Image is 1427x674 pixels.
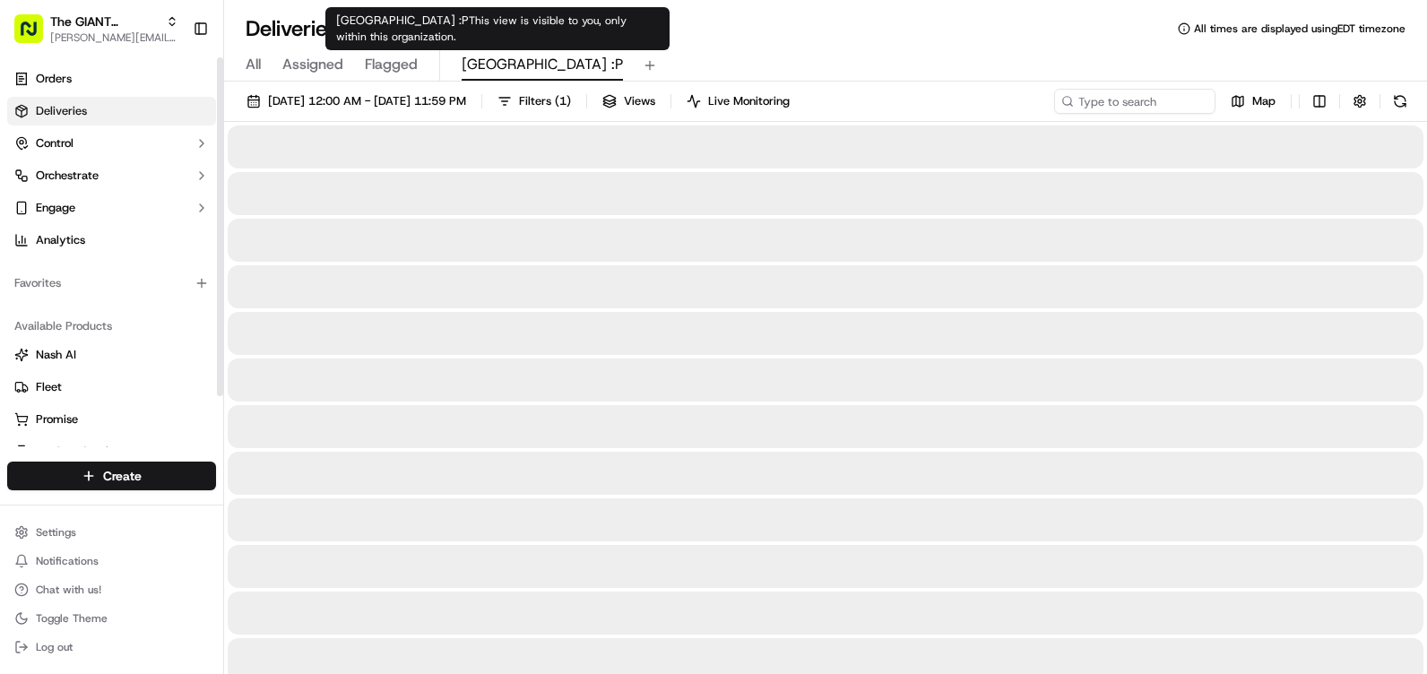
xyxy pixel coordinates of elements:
a: Deliveries [7,97,216,125]
button: Promise [7,405,216,434]
span: Filters [519,93,571,109]
button: Views [594,89,663,114]
a: Analytics [7,226,216,255]
button: Orchestrate [7,161,216,190]
a: Promise [14,411,209,428]
span: Live Monitoring [708,93,790,109]
button: Chat with us! [7,577,216,602]
span: API Documentation [169,260,288,278]
a: Orders [7,65,216,93]
button: The GIANT Company [50,13,159,30]
button: Map [1223,89,1284,114]
button: Create [7,462,216,490]
span: Control [36,135,74,151]
span: Views [624,93,655,109]
span: [DATE] 12:00 AM - [DATE] 11:59 PM [268,93,466,109]
div: Start new chat [61,171,294,189]
img: Nash [18,18,54,54]
button: Settings [7,520,216,545]
span: Product Catalog [36,444,122,460]
button: Product Catalog [7,437,216,466]
span: Nash AI [36,347,76,363]
input: Type to search [1054,89,1215,114]
div: 📗 [18,262,32,276]
a: Nash AI [14,347,209,363]
a: Fleet [14,379,209,395]
span: Toggle Theme [36,611,108,626]
span: All times are displayed using EDT timezone [1194,22,1405,36]
button: [DATE] 12:00 AM - [DATE] 11:59 PM [238,89,474,114]
p: Welcome 👋 [18,72,326,100]
span: All [246,54,261,75]
a: 📗Knowledge Base [11,253,144,285]
div: We're available if you need us! [61,189,227,203]
input: Got a question? Start typing here... [47,116,323,134]
a: Product Catalog [14,444,209,460]
button: The GIANT Company[PERSON_NAME][EMAIL_ADDRESS][PERSON_NAME][DOMAIN_NAME] [7,7,186,50]
h1: Deliveries [246,14,337,43]
span: Notifications [36,554,99,568]
button: Control [7,129,216,158]
button: Engage [7,194,216,222]
span: Assigned [282,54,343,75]
button: Log out [7,635,216,660]
span: Log out [36,640,73,654]
div: [GEOGRAPHIC_DATA] :P [325,7,670,50]
span: Knowledge Base [36,260,137,278]
div: 💻 [151,262,166,276]
span: Settings [36,525,76,540]
a: Powered byPylon [126,303,217,317]
button: Toggle Theme [7,606,216,631]
button: Filters(1) [489,89,579,114]
span: Orchestrate [36,168,99,184]
a: 💻API Documentation [144,253,295,285]
button: Refresh [1388,89,1413,114]
span: Analytics [36,232,85,248]
img: 1736555255976-a54dd68f-1ca7-489b-9aae-adbdc363a1c4 [18,171,50,203]
span: Map [1252,93,1276,109]
span: Promise [36,411,78,428]
button: [PERSON_NAME][EMAIL_ADDRESS][PERSON_NAME][DOMAIN_NAME] [50,30,178,45]
button: Start new chat [305,177,326,198]
span: Orders [36,71,72,87]
button: Nash AI [7,341,216,369]
span: [GEOGRAPHIC_DATA] :P [462,54,623,75]
div: Favorites [7,269,216,298]
span: Fleet [36,379,62,395]
span: Chat with us! [36,583,101,597]
span: Deliveries [36,103,87,119]
button: Notifications [7,549,216,574]
span: Engage [36,200,75,216]
div: Available Products [7,312,216,341]
span: Flagged [365,54,418,75]
button: Fleet [7,373,216,402]
button: Live Monitoring [679,89,798,114]
span: ( 1 ) [555,93,571,109]
span: This view is visible to you, only within this organization. [336,13,627,44]
span: Pylon [178,304,217,317]
span: Create [103,467,142,485]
